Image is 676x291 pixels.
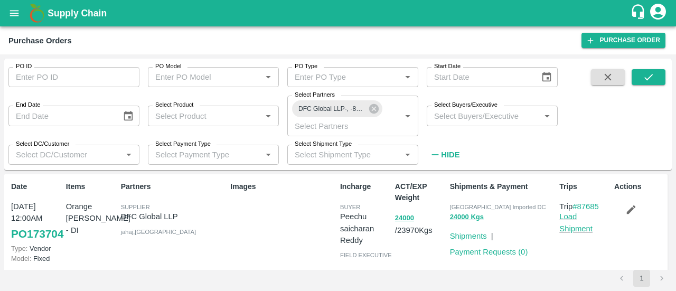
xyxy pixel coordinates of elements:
button: Choose date [537,67,557,87]
span: Supplier [121,204,150,210]
button: Open [401,148,415,162]
p: Shipments & Payment [450,181,556,192]
p: Partners [121,181,227,192]
b: Supply Chain [48,8,107,18]
a: Payment Requests (0) [450,248,528,256]
label: End Date [16,101,40,109]
a: Load Shipment [559,212,593,232]
input: Enter PO ID [8,67,139,87]
div: customer-support [630,4,649,23]
p: DFC Global LLP [121,211,227,222]
div: | [487,226,493,242]
p: ACT/EXP Weight [395,181,446,203]
p: Trips [559,181,610,192]
p: Fixed [11,254,62,264]
button: Hide [427,146,463,164]
label: Select Payment Type [155,140,211,148]
p: Items [66,181,117,192]
input: Select Product [151,109,258,123]
p: / 23970 Kgs [395,212,446,236]
input: Select Payment Type [151,148,245,162]
button: Open [540,109,554,123]
img: logo [26,3,48,24]
input: Select DC/Customer [12,148,119,162]
p: Vendor [11,243,62,254]
div: DFC Global LLP-, -8056805889 [292,100,382,117]
label: Select Shipment Type [295,140,352,148]
input: Enter PO Model [151,70,245,84]
button: Open [261,148,275,162]
button: Open [261,109,275,123]
p: Incharge [340,181,391,192]
button: Open [122,148,136,162]
a: Shipments [450,232,487,240]
label: PO Model [155,62,182,71]
button: Open [261,70,275,84]
input: Start Date [427,67,532,87]
button: page 1 [633,270,650,287]
input: Select Shipment Type [290,148,398,162]
label: Select Product [155,101,193,109]
p: Images [230,181,336,192]
span: buyer [340,204,360,210]
input: Enter PO Type [290,70,384,84]
label: Select Partners [295,91,335,99]
div: account of current user [649,2,668,24]
label: PO Type [295,62,317,71]
div: Purchase Orders [8,34,72,48]
button: Open [401,109,415,123]
button: Open [401,70,415,84]
input: Select Buyers/Executive [430,109,537,123]
a: Supply Chain [48,6,630,21]
span: DFC Global LLP-, -8056805889 [292,104,371,115]
button: Choose date [118,106,138,126]
span: [GEOGRAPHIC_DATA] Imported DC [450,204,546,210]
span: Type: [11,245,27,252]
span: jahaj , [GEOGRAPHIC_DATA] [121,229,196,235]
p: Actions [614,181,665,192]
label: Select Buyers/Executive [434,101,497,109]
nav: pagination navigation [612,270,672,287]
p: Trip [559,201,610,212]
a: Purchase Order [581,33,665,48]
p: Peechu saicharan Reddy [340,211,391,246]
button: open drawer [2,1,26,25]
label: Select DC/Customer [16,140,69,148]
p: [DATE] 12:00AM [11,201,62,224]
p: Date [11,181,62,192]
button: 24000 Kgs [450,211,484,223]
button: 24000 [395,212,414,224]
label: PO ID [16,62,32,71]
strong: Hide [441,151,459,159]
input: End Date [8,106,114,126]
span: Model: [11,255,31,262]
a: PO173704 [11,224,63,243]
input: Select Partners [290,119,384,133]
span: field executive [340,252,392,258]
a: #87685 [572,202,599,211]
label: Start Date [434,62,461,71]
p: Orange [PERSON_NAME] - DI [66,201,117,236]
